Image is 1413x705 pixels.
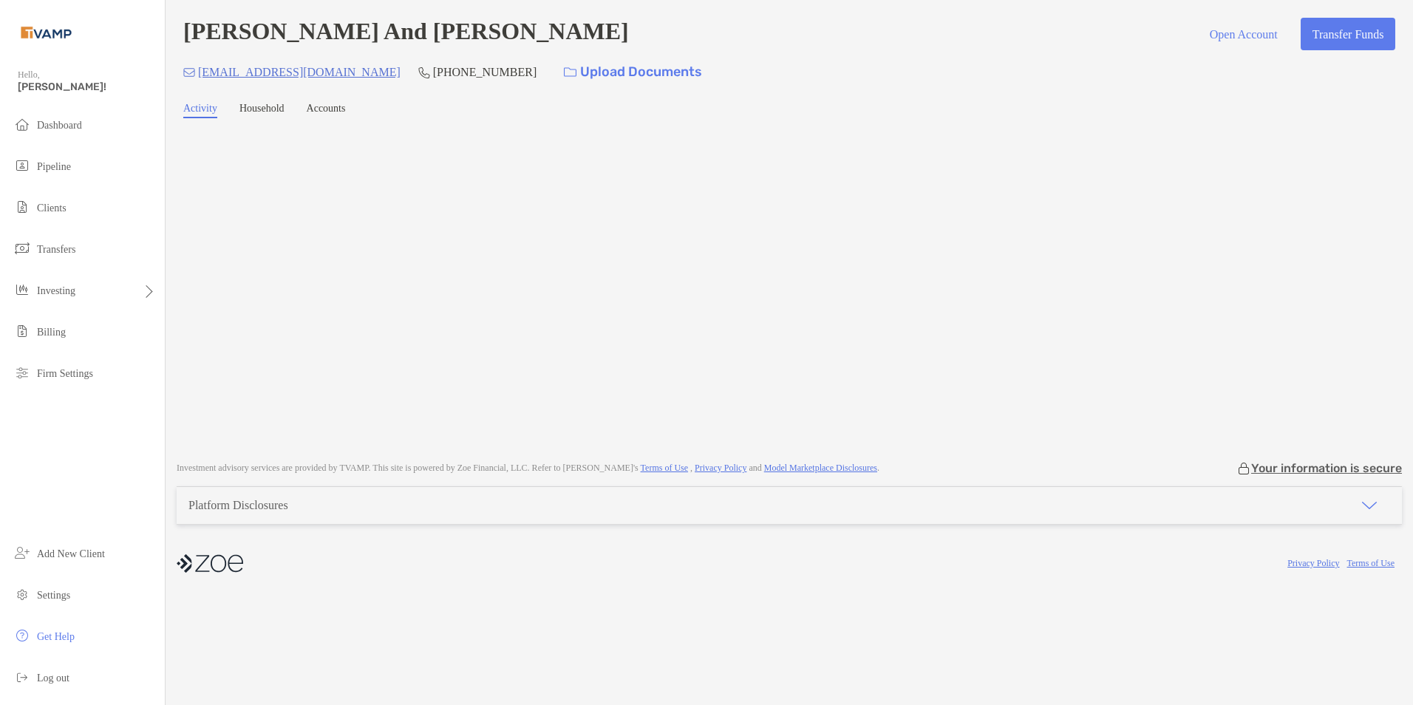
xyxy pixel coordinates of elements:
a: Upload Documents [554,56,712,88]
a: Terms of Use [1347,558,1395,568]
span: [PERSON_NAME]! [18,81,156,93]
span: Settings [37,590,70,601]
p: [PHONE_NUMBER] [433,63,537,81]
span: Dashboard [37,120,82,131]
button: Transfer Funds [1301,18,1395,50]
img: Email Icon [183,68,195,77]
a: Model Marketplace Disclosures [764,463,877,473]
img: logout icon [13,668,31,686]
img: billing icon [13,322,31,340]
img: Phone Icon [418,67,430,78]
span: Transfers [37,244,75,255]
button: Open Account [1198,18,1289,50]
span: Investing [37,285,75,296]
span: Firm Settings [37,368,93,379]
p: Investment advisory services are provided by TVAMP . This site is powered by Zoe Financial, LLC. ... [177,463,879,474]
img: firm-settings icon [13,364,31,381]
a: Activity [183,103,217,118]
p: [EMAIL_ADDRESS][DOMAIN_NAME] [198,63,401,81]
a: Terms of Use [641,463,688,473]
a: Household [239,103,285,118]
div: Platform Disclosures [188,499,288,512]
span: Add New Client [37,548,105,559]
img: button icon [564,67,576,78]
img: clients icon [13,198,31,216]
h4: [PERSON_NAME] And [PERSON_NAME] [183,18,629,50]
img: company logo [177,547,243,580]
a: Accounts [307,103,346,118]
img: get-help icon [13,627,31,644]
img: add_new_client icon [13,544,31,562]
img: settings icon [13,585,31,603]
span: Billing [37,327,66,338]
span: Log out [37,672,69,684]
img: investing icon [13,281,31,299]
img: icon arrow [1361,497,1378,514]
img: transfers icon [13,239,31,257]
span: Clients [37,202,67,214]
img: pipeline icon [13,157,31,174]
span: Pipeline [37,161,71,172]
img: dashboard icon [13,115,31,133]
span: Get Help [37,631,75,642]
a: Privacy Policy [1287,558,1339,568]
a: Privacy Policy [695,463,746,473]
p: Your information is secure [1251,461,1402,475]
img: Zoe Logo [18,6,75,59]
